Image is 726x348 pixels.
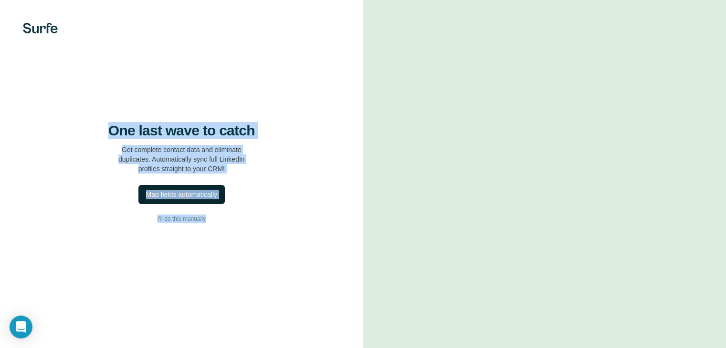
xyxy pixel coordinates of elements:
img: Surfe's logo [23,23,58,33]
h4: One last wave to catch [108,122,255,139]
p: Get complete contact data and eliminate duplicates. Automatically sync full LinkedIn profiles str... [118,145,245,174]
span: I’ll do this manually [158,215,206,223]
div: Map fields automatically [146,190,217,199]
button: I’ll do this manually [19,212,344,226]
div: Open Intercom Messenger [10,316,32,338]
button: Map fields automatically [138,185,225,204]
